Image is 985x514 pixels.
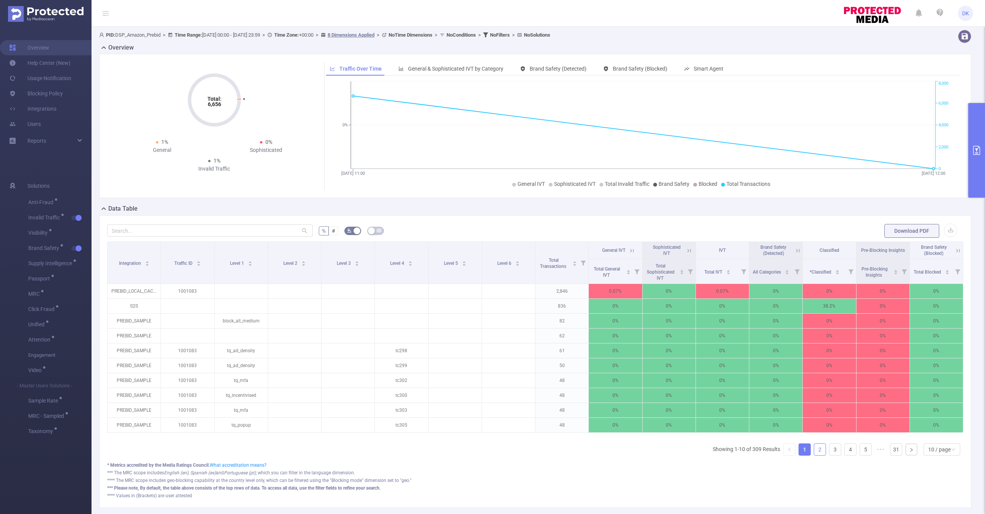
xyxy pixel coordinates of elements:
span: Invalid Traffic [28,215,63,220]
i: icon: caret-down [196,263,201,265]
b: No Filters [490,32,510,38]
b: No Time Dimensions [389,32,432,38]
i: icon: caret-up [248,260,252,262]
p: 1001083 [161,284,214,298]
i: icon: caret-up [145,260,149,262]
i: icon: caret-up [515,260,519,262]
p: PREBID_SAMPLE [108,388,161,403]
p: 62 [535,329,588,343]
span: Level 5 [444,261,459,266]
p: S2S [108,299,161,313]
p: 0% [749,343,802,358]
i: icon: caret-up [785,269,789,271]
span: Level 4 [390,261,405,266]
li: 5 [860,443,872,456]
i: icon: table [377,228,381,233]
p: PREBID_LOCAL_CACHE [108,284,161,298]
div: Sort [248,260,252,264]
a: Help Center (New) [9,55,71,71]
i: icon: caret-down [945,271,949,274]
p: 0% [696,403,749,417]
p: tc298 [375,343,428,358]
li: Next 5 Pages [875,443,887,456]
span: > [476,32,483,38]
i: icon: caret-down [462,263,466,265]
p: 0% [910,314,963,328]
p: 0% [910,299,963,313]
p: 836 [535,299,588,313]
li: Previous Page [783,443,795,456]
p: PREBID_SAMPLE [108,418,161,432]
p: 0% [589,418,642,432]
span: Anti-Fraud [28,200,56,205]
tspan: 2,000 [938,145,948,150]
p: 48 [535,418,588,432]
p: 38.2% [803,299,856,313]
i: icon: caret-down [726,271,731,274]
tspan: Total: [207,96,221,102]
i: icon: caret-down [785,271,789,274]
p: 0% [696,358,749,373]
p: 0% [856,343,909,358]
i: icon: caret-down [573,263,577,265]
p: 0% [643,329,696,343]
i: icon: down [951,447,956,453]
span: Traffic Over Time [339,66,382,72]
p: tc300 [375,388,428,403]
i: icon: bar-chart [398,66,404,71]
div: Sort [572,260,577,264]
p: 0% [910,329,963,343]
div: Sort [835,269,840,273]
p: 0% [696,388,749,403]
p: 1001083 [161,388,214,403]
tspan: 6,000 [938,101,948,106]
span: Attention [28,337,53,342]
p: 0% [589,388,642,403]
span: 0% [265,139,272,145]
input: Search... [107,224,313,237]
p: 0% [803,403,856,417]
span: Brand Safety (Detected) [530,66,587,72]
p: 0% [643,373,696,388]
p: 0% [696,314,749,328]
p: 0% [643,403,696,417]
span: > [432,32,440,38]
img: Protected Media [8,6,84,22]
span: Smart Agent [694,66,723,72]
span: Brand Safety (Blocked) [921,245,947,256]
p: 0% [643,418,696,432]
p: 2,846 [535,284,588,298]
a: Overview [9,40,49,55]
div: Sophisticated [214,146,318,154]
a: Users [9,116,41,132]
p: tc303 [375,403,428,417]
i: icon: right [909,448,914,452]
span: # [332,228,335,234]
p: 0% [589,373,642,388]
div: **** Values in (Brackets) are user attested [107,492,963,499]
span: > [260,32,267,38]
span: Pre-Blocking Insights [861,248,905,253]
p: 0% [696,299,749,313]
p: 1001083 [161,343,214,358]
p: 0% [856,358,909,373]
div: *** Please note, By default, the table above consists of the top rows of data. To access all data... [107,485,963,491]
span: Total General IVT [594,266,620,278]
p: 1001083 [161,403,214,417]
a: Usage Notification [9,71,71,86]
b: Time Range: [175,32,202,38]
p: tq_ad_density [215,343,268,358]
div: Sort [462,260,466,264]
span: All Categories [753,269,782,275]
p: 0% [910,358,963,373]
span: Engagement [28,348,92,363]
a: 31 [890,444,902,455]
p: 1001083 [161,358,214,373]
div: Sort [945,269,950,273]
i: icon: caret-down [145,263,149,265]
p: 48 [535,403,588,417]
p: 0% [803,314,856,328]
p: PREBID_SAMPLE [108,343,161,358]
p: 0% [749,388,802,403]
i: icon: caret-up [355,260,359,262]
